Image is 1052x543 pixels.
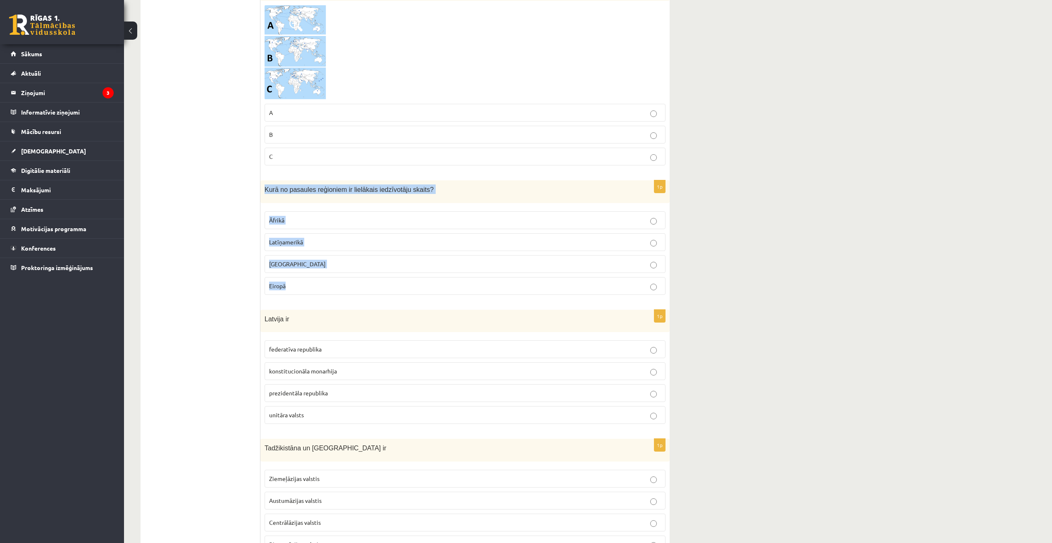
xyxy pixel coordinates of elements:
[21,225,86,232] span: Motivācijas programma
[269,216,284,224] span: Āfrikā
[21,147,86,155] span: [DEMOGRAPHIC_DATA]
[650,154,657,161] input: C
[269,411,304,419] span: unitāra valsts
[650,284,657,290] input: Eiropā
[654,309,666,323] p: 1p
[269,475,320,482] span: Ziemeļāzijas valstis
[269,282,286,289] span: Eiropā
[269,367,337,375] span: konstitucionāla monarhija
[650,369,657,376] input: konstitucionāla monarhija
[650,413,657,419] input: unitāra valsts
[11,64,114,83] a: Aktuāli
[654,180,666,193] p: 1p
[11,180,114,199] a: Maksājumi
[265,5,327,100] img: 1.png
[9,14,75,35] a: Rīgas 1. Tālmācības vidusskola
[21,103,114,122] legend: Informatīvie ziņojumi
[21,167,70,174] span: Digitālie materiāli
[654,438,666,452] p: 1p
[21,180,114,199] legend: Maksājumi
[21,206,43,213] span: Atzīmes
[265,445,386,452] span: Tadžikistāna un [GEOGRAPHIC_DATA] ir
[650,391,657,397] input: prezidentāla republika
[21,69,41,77] span: Aktuāli
[269,519,321,526] span: Centrālāzijas valstis
[265,316,289,323] span: Latvija ir
[11,200,114,219] a: Atzīmes
[269,131,273,138] span: B
[21,50,42,57] span: Sākums
[11,103,114,122] a: Informatīvie ziņojumi
[11,219,114,238] a: Motivācijas programma
[269,238,303,246] span: Latīņamerikā
[650,110,657,117] input: A
[11,161,114,180] a: Digitālie materiāli
[21,128,61,135] span: Mācību resursi
[11,258,114,277] a: Proktoringa izmēģinājums
[11,141,114,160] a: [DEMOGRAPHIC_DATA]
[103,87,114,98] i: 3
[21,264,93,271] span: Proktoringa izmēģinājums
[650,476,657,483] input: Ziemeļāzijas valstis
[650,347,657,354] input: federatīva republika
[269,497,322,504] span: Austumāzijas valstis
[269,260,326,268] span: [GEOGRAPHIC_DATA]
[650,520,657,527] input: Centrālāzijas valstis
[11,44,114,63] a: Sākums
[269,345,322,353] span: federatīva republika
[650,498,657,505] input: Austumāzijas valstis
[265,186,434,193] span: Kurā no pasaules reģioniem ir lielākais iedzīvotāju skaits?
[11,122,114,141] a: Mācību resursi
[650,262,657,268] input: [GEOGRAPHIC_DATA]
[650,240,657,246] input: Latīņamerikā
[21,244,56,252] span: Konferences
[650,132,657,139] input: B
[269,109,273,116] span: A
[269,389,328,397] span: prezidentāla republika
[269,153,273,160] span: C
[650,218,657,225] input: Āfrikā
[11,239,114,258] a: Konferences
[11,83,114,102] a: Ziņojumi3
[21,83,114,102] legend: Ziņojumi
